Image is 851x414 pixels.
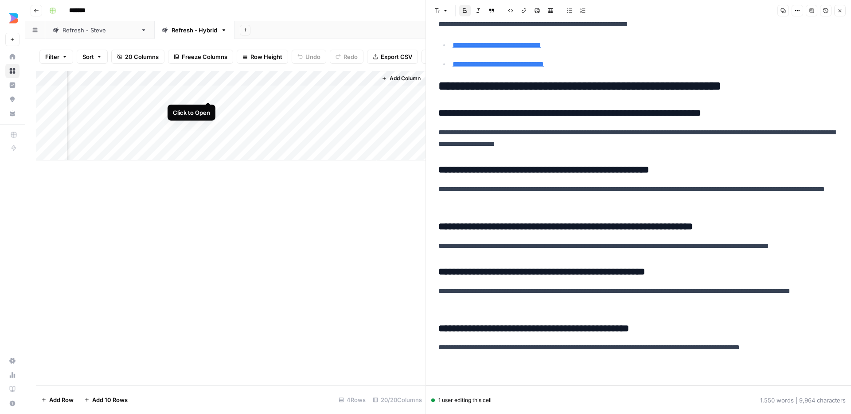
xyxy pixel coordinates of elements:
[154,21,234,39] a: Refresh - Hybrid
[168,50,233,64] button: Freeze Columns
[77,50,108,64] button: Sort
[5,92,20,106] a: Opportunities
[5,368,20,382] a: Usage
[182,52,227,61] span: Freeze Columns
[760,396,846,405] div: 1,550 words | 9,964 characters
[330,50,363,64] button: Redo
[125,52,159,61] span: 20 Columns
[45,52,59,61] span: Filter
[292,50,326,64] button: Undo
[5,396,20,410] button: Help + Support
[39,50,73,64] button: Filter
[335,393,369,407] div: 4 Rows
[431,396,492,404] div: 1 user editing this cell
[5,78,20,92] a: Insights
[5,382,20,396] a: Learning Hub
[49,395,74,404] span: Add Row
[237,50,288,64] button: Row Height
[45,21,154,39] a: Refresh - [PERSON_NAME]
[369,393,425,407] div: 20/20 Columns
[390,74,421,82] span: Add Column
[92,395,128,404] span: Add 10 Rows
[5,354,20,368] a: Settings
[82,52,94,61] span: Sort
[381,52,412,61] span: Export CSV
[378,73,424,84] button: Add Column
[305,52,320,61] span: Undo
[111,50,164,64] button: 20 Columns
[36,393,79,407] button: Add Row
[5,7,20,29] button: Workspace: Builder.io
[367,50,418,64] button: Export CSV
[5,106,20,121] a: Your Data
[5,10,21,26] img: Builder.io Logo
[344,52,358,61] span: Redo
[5,50,20,64] a: Home
[173,108,210,117] div: Click to Open
[5,64,20,78] a: Browse
[250,52,282,61] span: Row Height
[62,26,137,35] div: Refresh - [PERSON_NAME]
[172,26,217,35] div: Refresh - Hybrid
[79,393,133,407] button: Add 10 Rows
